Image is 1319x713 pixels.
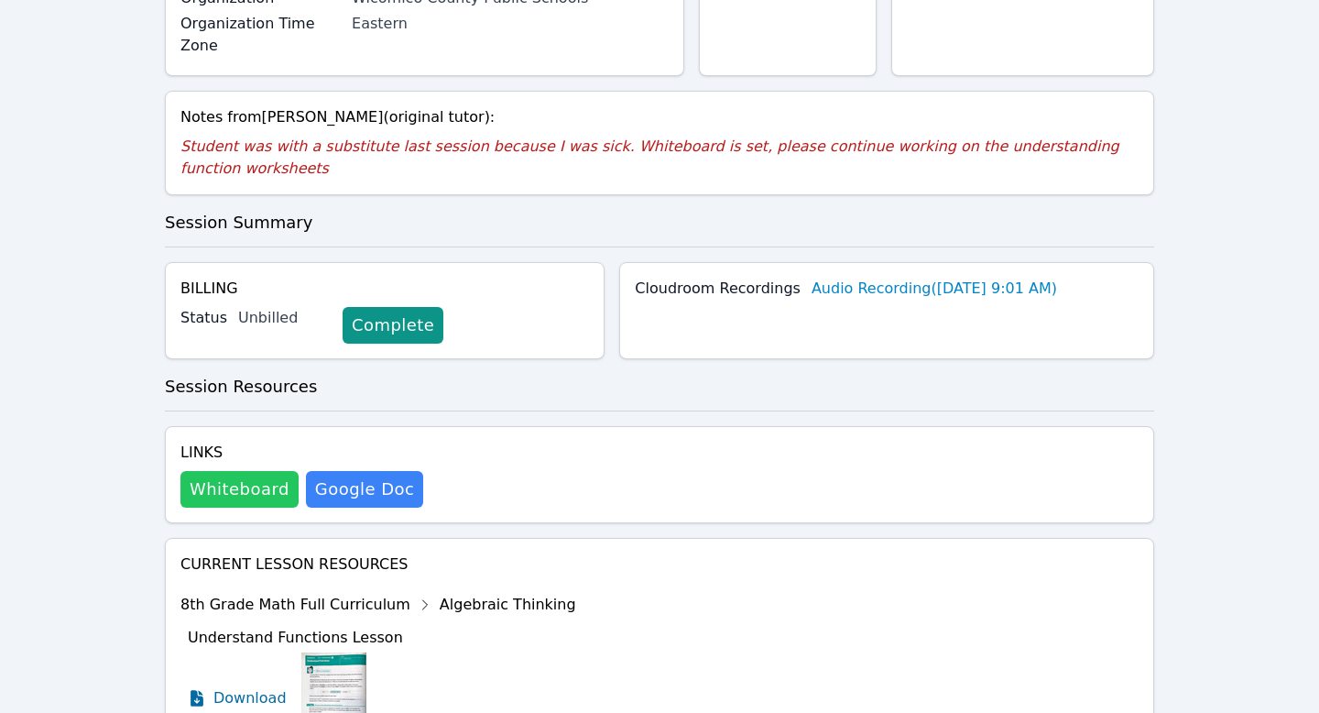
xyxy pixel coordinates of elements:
h4: Billing [180,278,589,300]
div: Notes from [PERSON_NAME] (original tutor): [180,106,1139,128]
a: Complete [343,307,443,344]
h3: Session Resources [165,374,1154,400]
span: Download [213,687,287,709]
a: Audio Recording([DATE] 9:01 AM) [812,278,1057,300]
label: Status [180,307,227,329]
div: Unbilled [238,307,328,329]
button: Whiteboard [180,471,299,508]
span: Understand Functions Lesson [188,629,403,646]
h4: Current Lesson Resources [180,554,1139,576]
h3: Session Summary [165,210,1154,236]
label: Cloudroom Recordings [635,278,801,300]
label: Organization Time Zone [180,13,341,57]
a: Google Doc [306,471,423,508]
div: Eastern [352,13,669,35]
h4: Links [180,442,423,464]
p: Student was with a substitute last session because I was sick. Whiteboard is set, please continue... [180,136,1139,180]
div: 8th Grade Math Full Curriculum Algebraic Thinking [180,590,576,620]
